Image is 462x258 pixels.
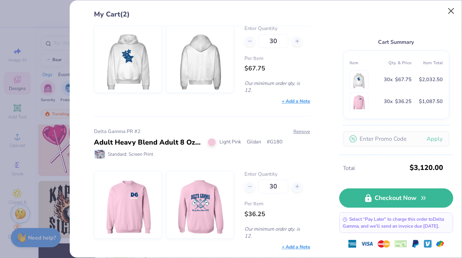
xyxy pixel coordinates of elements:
img: master-card [378,238,390,250]
div: + Add a Note [282,98,310,105]
span: $2,032.50 [419,75,443,84]
span: $1,087.50 [419,97,443,106]
label: Enter Quantity [244,171,310,178]
span: $3,120.00 [410,161,443,175]
img: cheque [395,240,407,248]
span: Per Item [244,200,310,208]
span: # G180 [267,138,283,146]
a: Checkout Now [339,188,453,208]
img: Gildan G180 [172,171,228,238]
label: Enter Quantity [244,25,310,33]
div: My Cart (2) [94,9,310,26]
div: + Add a Note [282,243,310,250]
img: Paypal [412,240,419,248]
img: Standard: Screen Print [95,150,105,158]
span: $3,120.00 [419,153,443,162]
th: Item Total [412,57,443,69]
span: Light Pink [219,138,241,146]
span: 30 x [384,97,393,106]
img: Fresh Prints FP87 [172,25,228,93]
span: $36.25 [395,97,412,106]
img: Gildan G180 [100,171,156,238]
span: $67.75 [244,64,265,73]
span: $67.75 [395,75,412,84]
img: Fresh Prints FP87 [352,71,367,89]
span: Subtotal [343,153,364,162]
div: Cart Summary [343,38,449,47]
div: Delta Gamma PR #2 [94,128,310,136]
p: Our minimum order qty. is 12. [244,226,310,240]
span: Total [343,164,407,173]
input: – – [258,34,288,48]
button: Remove [293,128,310,135]
span: 30 x [384,75,393,84]
span: Per Item [244,55,310,63]
input: – – [258,180,288,193]
img: Gildan G180 [352,93,367,111]
button: Close [444,4,459,18]
th: Qty. & Price [380,57,412,69]
span: Gildan [247,138,261,146]
img: Venmo [424,240,432,248]
span: $36.25 [244,210,265,218]
th: Item [350,57,381,69]
div: Select “Pay Later” to charge this order to Delta Gamma , and we’ll send an invoice due [DATE]. [339,212,453,233]
div: Adult Heavy Blend Adult 8 Oz. 50/50 Fleece Crew [94,137,202,148]
span: Standard: Screen Print [108,151,153,158]
p: Our minimum order qty. is 12. [244,80,310,94]
img: Fresh Prints FP87 [100,25,156,93]
img: GPay [436,240,444,248]
input: Enter Promo Code [343,131,449,146]
img: express [348,240,356,248]
img: visa [361,238,373,250]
